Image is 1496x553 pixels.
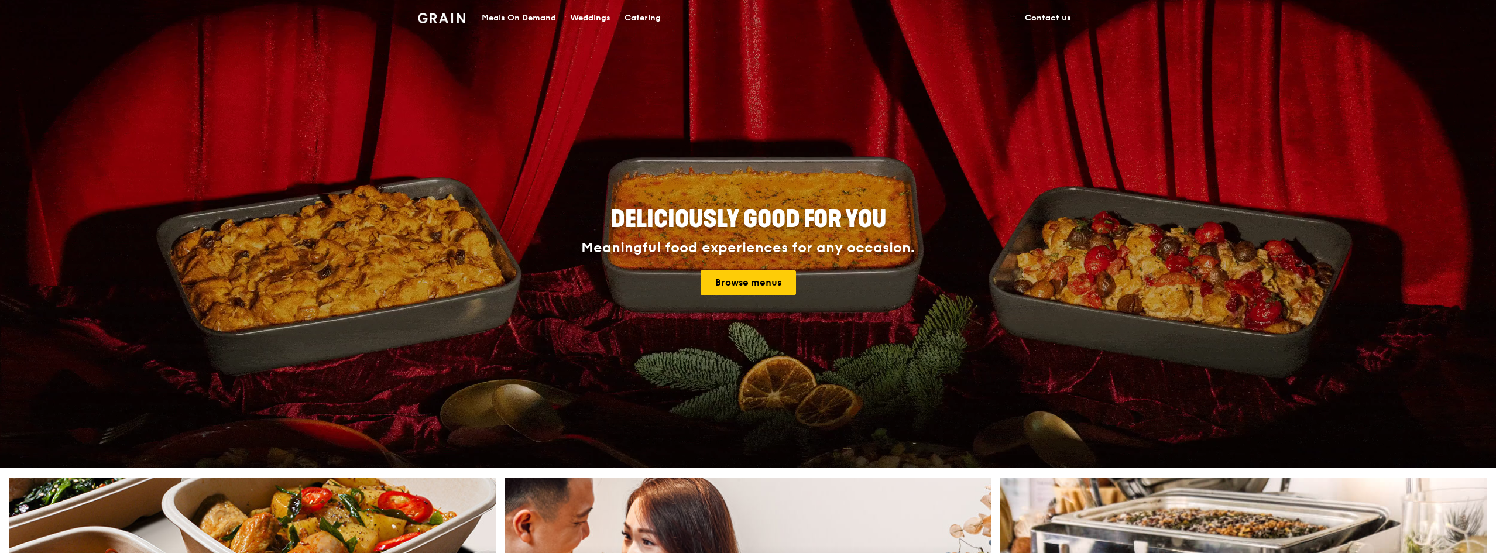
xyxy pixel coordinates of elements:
[570,1,610,36] div: Weddings
[563,1,617,36] a: Weddings
[418,13,465,23] img: Grain
[617,1,668,36] a: Catering
[1018,1,1078,36] a: Contact us
[701,270,796,295] a: Browse menus
[610,205,886,233] span: Deliciously good for you
[625,1,661,36] div: Catering
[537,240,959,256] div: Meaningful food experiences for any occasion.
[482,1,556,36] div: Meals On Demand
